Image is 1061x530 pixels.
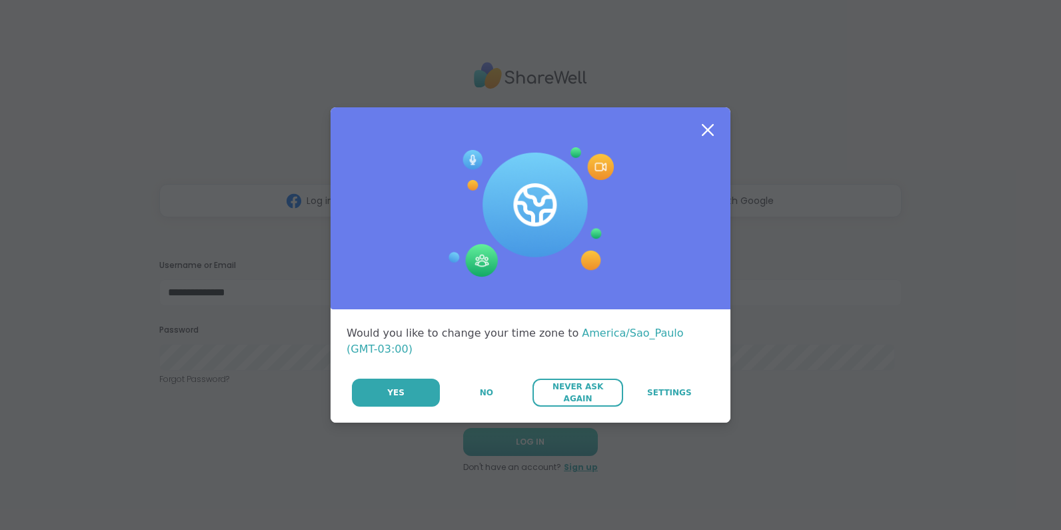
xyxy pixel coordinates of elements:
[624,379,714,407] a: Settings
[647,387,692,399] span: Settings
[480,387,493,399] span: No
[447,147,614,278] img: Session Experience
[539,381,616,405] span: Never Ask Again
[352,379,440,407] button: Yes
[347,327,684,355] span: America/Sao_Paulo (GMT-03:00)
[441,379,531,407] button: No
[347,325,714,357] div: Would you like to change your time zone to
[387,387,405,399] span: Yes
[532,379,622,407] button: Never Ask Again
